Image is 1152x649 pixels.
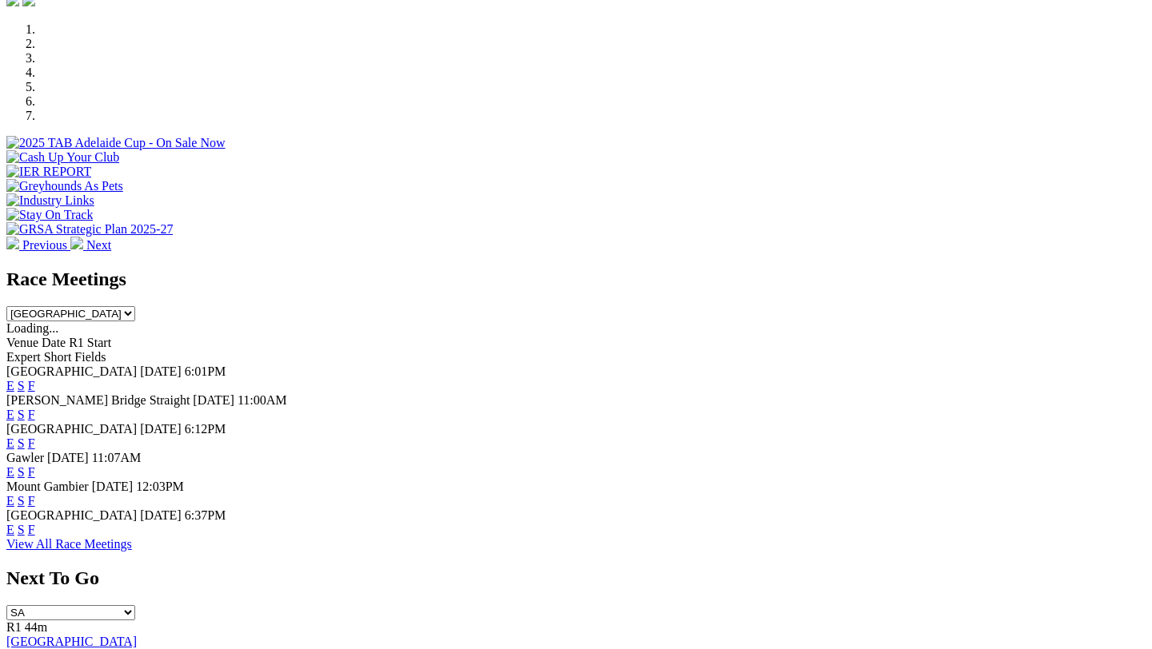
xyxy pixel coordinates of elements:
img: IER REPORT [6,165,91,179]
h2: Race Meetings [6,269,1146,290]
span: R1 Start [69,336,111,349]
a: F [28,408,35,421]
a: F [28,523,35,536]
span: [GEOGRAPHIC_DATA] [6,508,137,522]
a: E [6,465,14,479]
img: Greyhounds As Pets [6,179,123,193]
img: Stay On Track [6,208,93,222]
a: [GEOGRAPHIC_DATA] [6,635,137,648]
a: S [18,436,25,450]
img: 2025 TAB Adelaide Cup - On Sale Now [6,136,226,150]
span: 6:37PM [185,508,226,522]
a: E [6,408,14,421]
a: E [6,436,14,450]
span: [DATE] [140,364,182,378]
a: E [6,523,14,536]
h2: Next To Go [6,567,1146,589]
span: Venue [6,336,38,349]
span: [DATE] [140,508,182,522]
img: Cash Up Your Club [6,150,119,165]
span: 11:00AM [238,393,287,407]
span: Gawler [6,451,44,464]
a: View All Race Meetings [6,537,132,551]
span: [DATE] [92,480,134,493]
span: 6:12PM [185,422,226,436]
span: [GEOGRAPHIC_DATA] [6,422,137,436]
span: [DATE] [47,451,89,464]
span: 11:07AM [92,451,142,464]
span: 6:01PM [185,364,226,378]
a: S [18,379,25,392]
span: Previous [22,238,67,252]
a: Next [70,238,111,252]
span: R1 [6,620,22,634]
span: [PERSON_NAME] Bridge Straight [6,393,190,407]
span: Date [42,336,66,349]
img: Industry Links [6,193,94,208]
a: S [18,523,25,536]
img: chevron-right-pager-white.svg [70,237,83,249]
span: Expert [6,350,41,364]
span: [DATE] [193,393,234,407]
a: F [28,436,35,450]
a: S [18,494,25,508]
span: 12:03PM [136,480,184,493]
span: 44m [25,620,47,634]
span: Loading... [6,321,58,335]
a: S [18,408,25,421]
span: [DATE] [140,422,182,436]
img: chevron-left-pager-white.svg [6,237,19,249]
span: Next [86,238,111,252]
a: F [28,494,35,508]
span: Short [44,350,72,364]
img: GRSA Strategic Plan 2025-27 [6,222,173,237]
span: Mount Gambier [6,480,89,493]
span: Fields [74,350,106,364]
a: S [18,465,25,479]
a: E [6,379,14,392]
span: [GEOGRAPHIC_DATA] [6,364,137,378]
a: E [6,494,14,508]
a: F [28,465,35,479]
a: F [28,379,35,392]
a: Previous [6,238,70,252]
